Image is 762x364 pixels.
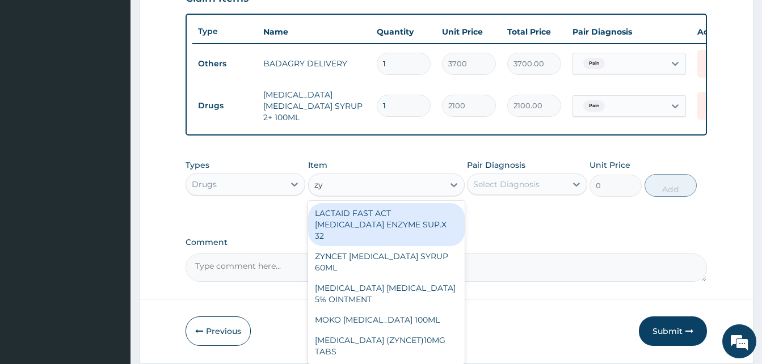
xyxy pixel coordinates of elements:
div: [MEDICAL_DATA] (ZYNCET)10MG TABS [308,330,465,362]
label: Unit Price [590,159,630,171]
button: Previous [186,316,251,346]
textarea: Type your message and hit 'Enter' [6,243,216,283]
div: Select Diagnosis [473,179,540,190]
div: MOKO [MEDICAL_DATA] 100ML [308,310,465,330]
td: Others [192,53,258,74]
td: BADAGRY DELIVERY [258,52,371,75]
label: Comment [186,238,707,247]
th: Name [258,20,371,43]
div: Chat with us now [59,64,191,78]
td: Drugs [192,95,258,116]
div: [MEDICAL_DATA] [MEDICAL_DATA] 5% OINTMENT [308,278,465,310]
div: LACTAID FAST ACT [MEDICAL_DATA] ENZYME SUP.X 32 [308,203,465,246]
span: Pain [583,100,605,112]
div: ZYNCET [MEDICAL_DATA] SYRUP 60ML [308,246,465,278]
img: d_794563401_company_1708531726252_794563401 [21,57,46,85]
th: Pair Diagnosis [567,20,692,43]
label: Pair Diagnosis [467,159,525,171]
div: Minimize live chat window [186,6,213,33]
button: Add [645,174,697,197]
div: Drugs [192,179,217,190]
th: Total Price [502,20,567,43]
th: Unit Price [436,20,502,43]
span: We're online! [66,109,157,224]
button: Submit [639,316,707,346]
td: [MEDICAL_DATA] [MEDICAL_DATA] SYRUP 2+ 100ML [258,83,371,129]
th: Type [192,21,258,42]
label: Item [308,159,327,171]
th: Actions [692,20,748,43]
th: Quantity [371,20,436,43]
span: Pain [583,58,605,69]
label: Types [186,160,209,170]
